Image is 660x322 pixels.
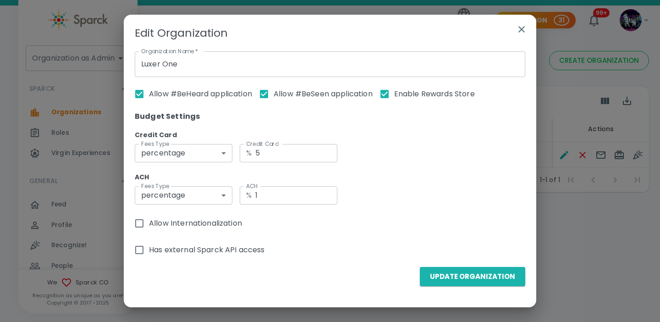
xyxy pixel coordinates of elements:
span: Has external Sparck API access [149,244,265,255]
span: Allow #BeSeen application [274,89,373,100]
span: Credit Card [135,130,177,139]
label: Credit Card [246,140,278,148]
label: ACH [246,182,258,190]
div: percentage [135,144,232,162]
label: Fees Type [141,182,170,190]
label: Fees Type [141,140,170,148]
span: Allow Internationalization [149,218,242,229]
p: Budget Settings [135,111,525,122]
p: % [246,148,252,159]
p: % [246,190,252,201]
p: Edit Organization [135,26,228,40]
span: Enable Rewards Store [394,89,475,100]
label: Organization Name [141,47,198,55]
span: ACH [135,172,149,182]
button: Update Organization [420,267,525,286]
span: Allow #BeHeard application [149,89,252,100]
div: percentage [135,186,232,205]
